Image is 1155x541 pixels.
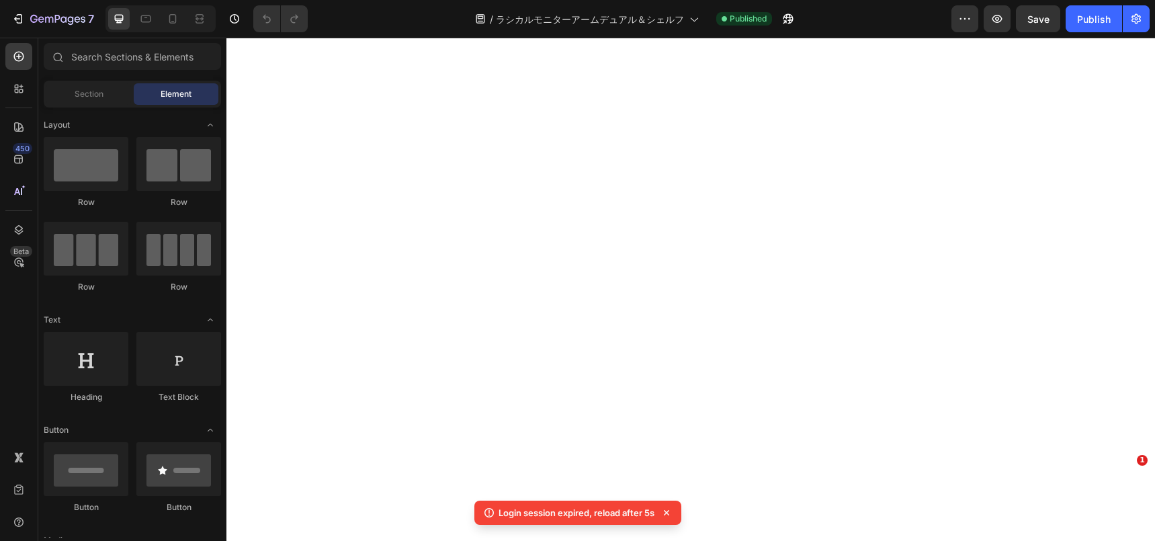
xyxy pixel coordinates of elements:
span: Save [1027,13,1050,25]
button: Publish [1066,5,1122,32]
div: Heading [44,391,128,403]
span: Toggle open [200,309,221,331]
iframe: Design area [226,38,1155,541]
div: Row [44,281,128,293]
span: ラシカルモニターアームデュアル＆シェルフ [496,12,684,26]
div: Publish [1077,12,1111,26]
span: Text [44,314,60,326]
span: / [490,12,493,26]
p: 7 [88,11,94,27]
div: Beta [10,246,32,257]
div: Text Block [136,391,221,403]
div: 450 [13,143,32,154]
span: Published [730,13,767,25]
button: 7 [5,5,100,32]
span: Layout [44,119,70,131]
p: Login session expired, reload after 5s [499,506,654,519]
span: Element [161,88,191,100]
span: Toggle open [200,419,221,441]
div: Row [44,196,128,208]
div: Undo/Redo [253,5,308,32]
div: Button [136,501,221,513]
input: Search Sections & Elements [44,43,221,70]
div: Button [44,501,128,513]
div: Row [136,281,221,293]
div: Row [136,196,221,208]
span: Toggle open [200,114,221,136]
span: Section [75,88,103,100]
span: Button [44,424,69,436]
iframe: Intercom live chat [1109,475,1142,507]
button: Save [1016,5,1060,32]
span: 1 [1137,455,1148,466]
